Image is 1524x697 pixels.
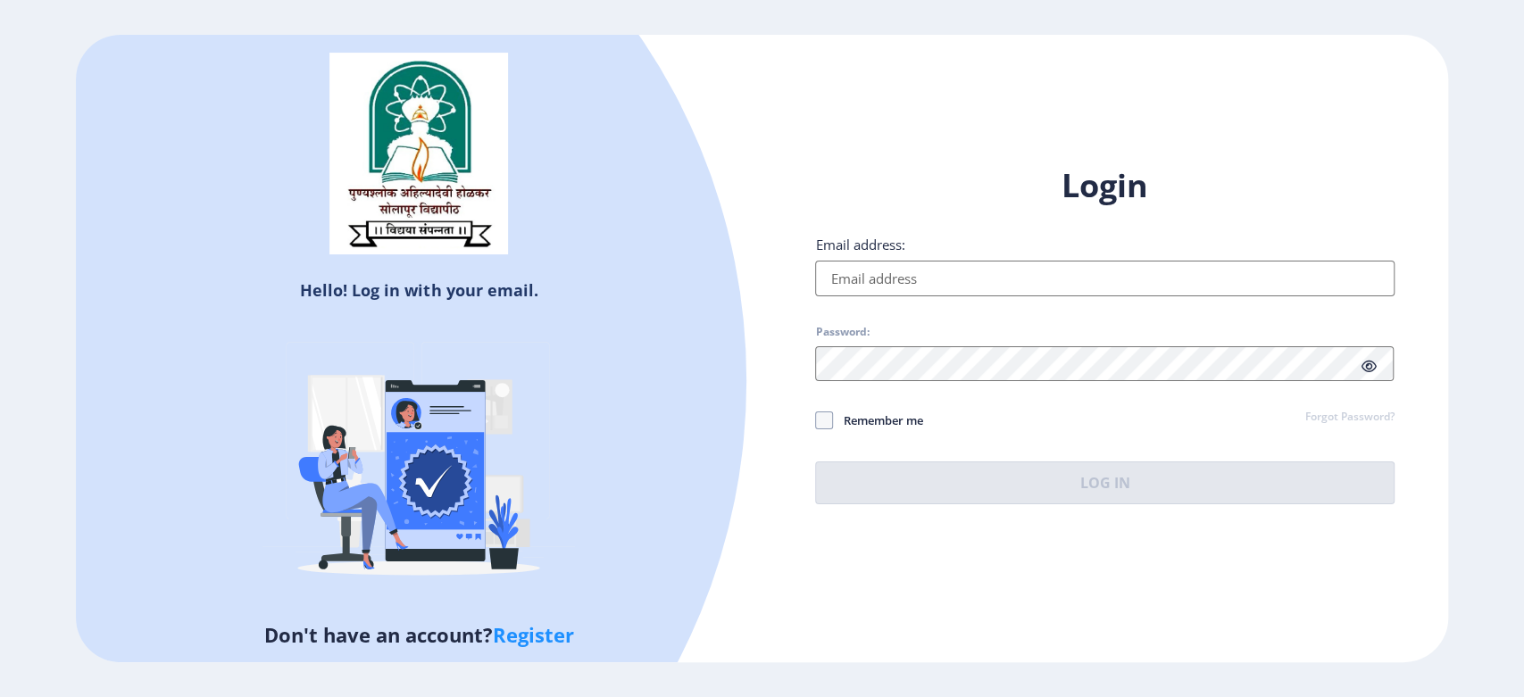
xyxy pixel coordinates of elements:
[815,461,1394,504] button: Log In
[815,325,869,339] label: Password:
[815,236,904,253] label: Email address:
[815,164,1394,207] h1: Login
[262,308,575,620] img: Verified-rafiki.svg
[833,410,922,431] span: Remember me
[1305,410,1395,426] a: Forgot Password?
[815,261,1394,296] input: Email address
[89,620,748,649] h5: Don't have an account?
[493,621,574,648] a: Register
[329,53,508,254] img: sulogo.png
